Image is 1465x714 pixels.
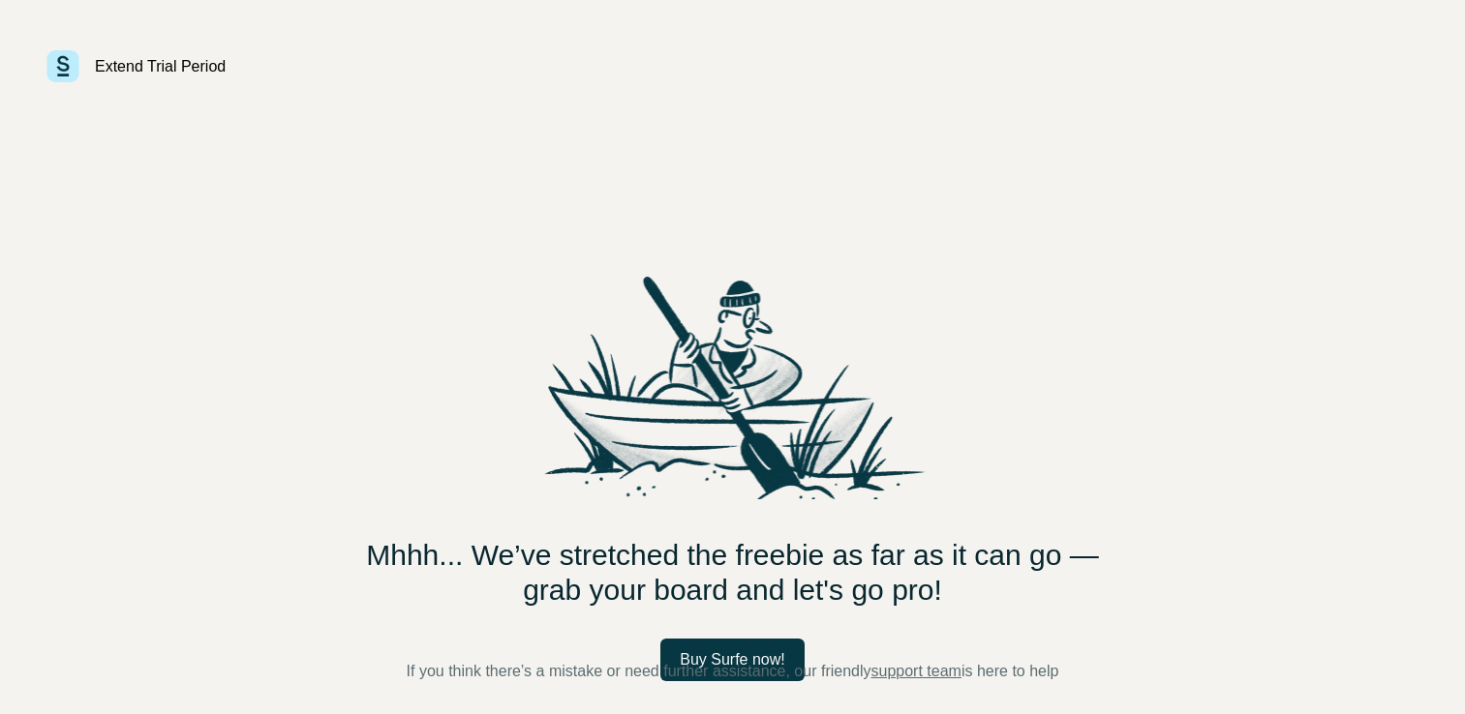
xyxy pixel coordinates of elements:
img: Surfe - Surfe logo [46,50,79,82]
span: grab your board and let's go pro! [523,573,942,608]
img: Surfe - Surfe logo [539,274,927,498]
button: Buy Surfe now! [660,639,805,681]
a: support team [871,663,961,679]
span: Mhhh... We’ve stretched the freebie as far as it can go — [366,538,1099,573]
span: Buy Surfe now! [680,648,785,671]
div: Extend Trial Period [95,55,226,78]
span: is here to help [961,663,1059,679]
span: If you think there’s a mistake or need further assistance, our friendly [407,663,871,679]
